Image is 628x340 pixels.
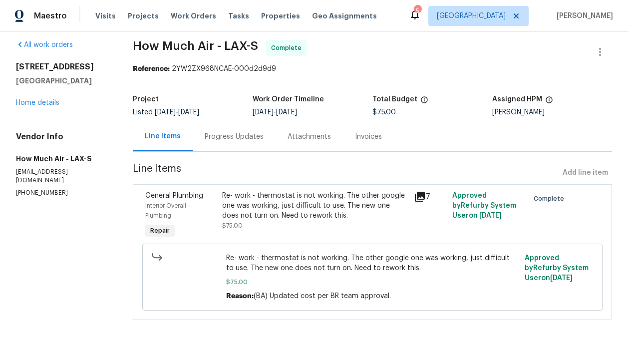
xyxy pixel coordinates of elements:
[16,154,109,164] h5: How Much Air - LAX-S
[16,62,109,72] h2: [STREET_ADDRESS]
[253,96,324,103] h5: Work Order Timeline
[492,109,612,116] div: [PERSON_NAME]
[34,11,67,21] span: Maestro
[145,131,181,141] div: Line Items
[226,253,518,273] span: Re- work - thermostat is not working. The other google one was working, just difficult to use. Th...
[133,96,159,103] h5: Project
[16,99,59,106] a: Home details
[550,275,573,282] span: [DATE]
[145,203,190,219] span: Interior Overall - Plumbing
[128,11,159,21] span: Projects
[226,293,254,300] span: Reason:
[525,255,589,282] span: Approved by Refurby System User on
[492,96,542,103] h5: Assigned HPM
[16,76,109,86] h5: [GEOGRAPHIC_DATA]
[312,11,377,21] span: Geo Assignments
[420,96,428,109] span: The total cost of line items that have been proposed by Opendoor. This sum includes line items th...
[553,11,613,21] span: [PERSON_NAME]
[155,109,176,116] span: [DATE]
[155,109,199,116] span: -
[222,223,243,229] span: $75.00
[437,11,506,21] span: [GEOGRAPHIC_DATA]
[16,132,109,142] h4: Vendor Info
[253,109,274,116] span: [DATE]
[355,132,382,142] div: Invoices
[452,192,516,219] span: Approved by Refurby System User on
[133,40,258,52] span: How Much Air - LAX-S
[146,226,174,236] span: Repair
[288,132,331,142] div: Attachments
[414,6,421,16] div: 5
[171,11,216,21] span: Work Orders
[16,41,73,48] a: All work orders
[261,11,300,21] span: Properties
[545,96,553,109] span: The hpm assigned to this work order.
[95,11,116,21] span: Visits
[133,65,170,72] b: Reference:
[133,109,199,116] span: Listed
[145,192,203,199] span: General Plumbing
[133,64,612,74] div: 2YW2ZX968NCAE-000d2d9d9
[222,191,408,221] div: Re- work - thermostat is not working. The other google one was working, just difficult to use. Th...
[226,277,518,287] span: $75.00
[372,109,396,116] span: $75.00
[479,212,502,219] span: [DATE]
[534,194,568,204] span: Complete
[205,132,264,142] div: Progress Updates
[372,96,417,103] h5: Total Budget
[271,43,306,53] span: Complete
[276,109,297,116] span: [DATE]
[133,164,559,182] span: Line Items
[414,191,446,203] div: 7
[16,189,109,197] p: [PHONE_NUMBER]
[228,12,249,19] span: Tasks
[16,168,109,185] p: [EMAIL_ADDRESS][DOMAIN_NAME]
[178,109,199,116] span: [DATE]
[254,293,391,300] span: (BA) Updated cost per BR team approval.
[253,109,297,116] span: -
